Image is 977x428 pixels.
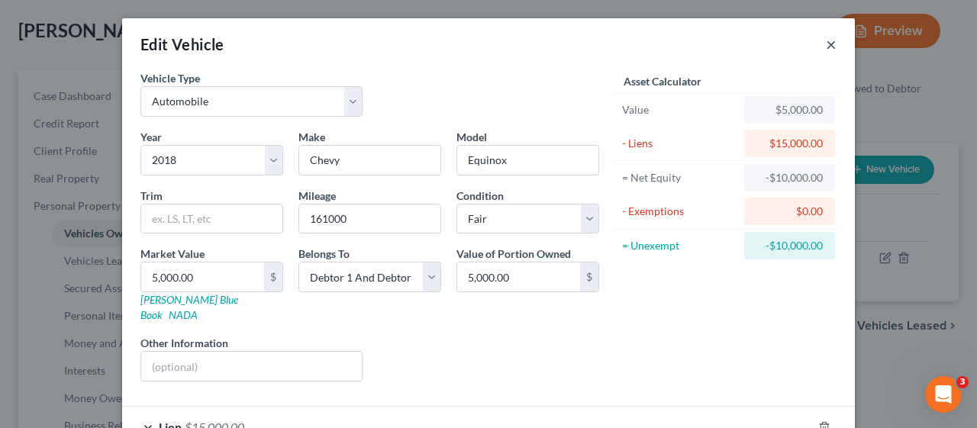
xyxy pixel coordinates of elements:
div: = Unexempt [622,238,737,253]
div: -$10,000.00 [756,238,823,253]
span: 3 [956,376,969,388]
div: $ [264,262,282,291]
input: (optional) [141,352,362,381]
a: [PERSON_NAME] Blue Book [140,293,238,321]
div: -$10,000.00 [756,170,823,185]
label: Mileage [298,188,336,204]
a: NADA [169,308,198,321]
label: Value of Portion Owned [456,246,571,262]
label: Other Information [140,335,228,351]
input: ex. LS, LT, etc [141,204,282,233]
div: Value [622,102,737,117]
div: $15,000.00 [756,136,823,151]
label: Vehicle Type [140,70,200,86]
div: $5,000.00 [756,102,823,117]
input: ex. Nissan [299,146,440,175]
label: Asset Calculator [624,73,701,89]
div: Edit Vehicle [140,34,224,55]
label: Market Value [140,246,205,262]
input: 0.00 [457,262,580,291]
div: - Liens [622,136,737,151]
button: × [826,35,837,53]
label: Trim [140,188,163,204]
label: Condition [456,188,504,204]
span: Belongs To [298,247,350,260]
label: Model [456,129,487,145]
iframe: Intercom live chat [925,376,962,413]
div: $ [580,262,598,291]
label: Year [140,129,162,145]
input: ex. Altima [457,146,598,175]
div: - Exemptions [622,204,737,219]
div: = Net Equity [622,170,737,185]
input: 0.00 [141,262,264,291]
input: -- [299,204,440,233]
span: Make [298,130,325,143]
div: $0.00 [756,204,823,219]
